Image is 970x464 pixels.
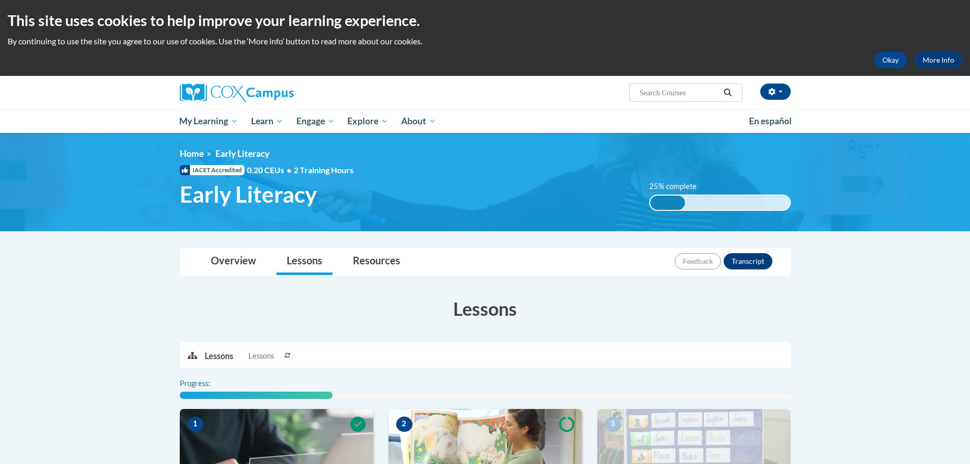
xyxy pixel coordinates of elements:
span: Early Literacy [215,148,269,159]
span: • [287,165,291,175]
div: Main menu [164,110,806,133]
a: My Learning [173,110,245,133]
a: Lessons [276,248,332,275]
input: Search Courses [639,87,720,99]
div: 25% complete [650,196,685,210]
span: Explore [347,115,388,127]
a: Engage [290,110,341,133]
img: Cox Campus [180,84,294,102]
span: Lessons [248,350,274,362]
span: 0.20 CEUs [247,165,294,176]
h2: This site uses cookies to help improve your learning experience. [8,10,962,31]
span: My Learning [179,115,238,127]
label: Progress: [180,378,238,389]
a: Learn [244,110,290,133]
span: 1 [187,417,204,432]
button: Search [720,87,735,99]
h3: Lessons [180,296,791,321]
button: Account Settings [760,84,791,100]
span: Engage [296,115,335,127]
a: Explore [341,110,395,133]
a: Cox Campus [180,84,373,102]
label: 25% complete [649,181,708,192]
span: 3 [605,417,621,432]
a: Resources [343,248,410,275]
span: Early Literacy [180,181,317,208]
span: IACET Accredited [180,165,244,175]
a: Home [180,148,204,159]
button: Transcript [724,253,772,269]
button: Feedback [675,253,721,269]
button: Okay [874,52,907,68]
a: En español [742,111,798,132]
span: 2 [396,417,412,432]
a: About [395,110,442,133]
p: Lessons [205,350,233,362]
a: More Info [914,52,962,68]
a: Overview [201,248,266,275]
span: En español [749,116,792,126]
span: 2 Training Hours [294,165,353,175]
span: Learn [251,115,283,127]
span: About [401,115,436,127]
p: By continuing to use the site you agree to our use of cookies. Use the ‘More info’ button to read... [8,36,962,47]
